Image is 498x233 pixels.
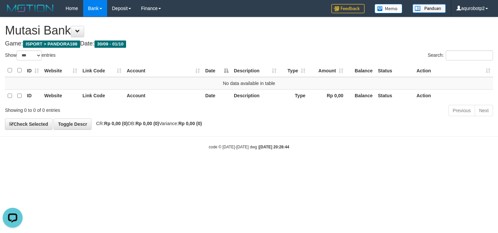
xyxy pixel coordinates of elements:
[54,118,91,130] a: Toggle Descr
[346,89,375,102] th: Balance
[346,64,375,77] th: Balance
[448,105,475,116] a: Previous
[80,89,124,102] th: Link Code
[414,89,493,102] th: Action
[331,4,365,13] img: Feedback.jpg
[42,64,80,77] th: Website: activate to sort column ascending
[5,118,53,130] a: Check Selected
[94,40,126,48] span: 30/09 - 01/10
[5,77,493,90] td: No data available in table
[446,50,493,60] input: Search:
[5,50,56,60] label: Show entries
[5,40,493,47] h4: Game: Date:
[178,121,202,126] strong: Rp 0,00 (0)
[413,4,446,13] img: panduan.png
[279,64,308,77] th: Type: activate to sort column ascending
[231,64,279,77] th: Description: activate to sort column ascending
[104,121,128,126] strong: Rp 0,00 (0)
[475,105,493,116] a: Next
[5,24,493,37] h1: Mutasi Bank
[308,89,346,102] th: Rp 0,00
[124,89,203,102] th: Account
[5,104,203,114] div: Showing 0 to 0 of 0 entries
[80,64,124,77] th: Link Code: activate to sort column ascending
[42,89,80,102] th: Website
[209,145,289,149] small: code © [DATE]-[DATE] dwg |
[93,121,202,126] span: CR: DB: Variance:
[135,121,159,126] strong: Rp 0,00 (0)
[124,64,203,77] th: Account: activate to sort column ascending
[414,64,493,77] th: Action: activate to sort column ascending
[231,89,279,102] th: Description
[23,40,80,48] span: ISPORT > PANDORA188
[5,3,56,13] img: MOTION_logo.png
[375,64,414,77] th: Status
[428,50,493,60] label: Search:
[203,64,231,77] th: Date: activate to sort column descending
[259,145,289,149] strong: [DATE] 20:28:44
[3,3,23,23] button: Open LiveChat chat widget
[24,64,42,77] th: ID: activate to sort column ascending
[279,89,308,102] th: Type
[375,4,403,13] img: Button%20Memo.svg
[203,89,231,102] th: Date
[24,89,42,102] th: ID
[375,89,414,102] th: Status
[308,64,346,77] th: Amount: activate to sort column ascending
[17,50,42,60] select: Showentries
